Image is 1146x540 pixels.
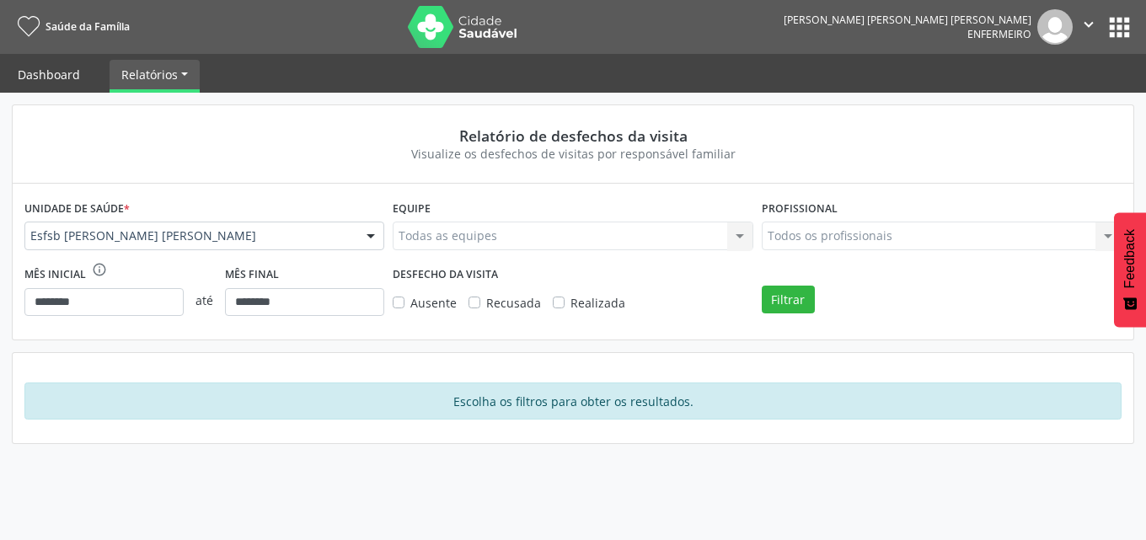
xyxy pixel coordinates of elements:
label: Profissional [762,195,838,222]
div: O intervalo deve ser de no máximo 6 meses [92,262,107,288]
span: Saúde da Família [46,19,130,34]
div: [PERSON_NAME] [PERSON_NAME] [PERSON_NAME] [784,13,1031,27]
span: Feedback [1122,229,1138,288]
a: Dashboard [6,60,92,89]
span: até [184,280,225,321]
label: Equipe [393,195,431,222]
img: img [1037,9,1073,45]
span: Esfsb [PERSON_NAME] [PERSON_NAME] [30,227,350,244]
label: Mês final [225,262,279,288]
button: Feedback - Mostrar pesquisa [1114,212,1146,327]
span: Enfermeiro [967,27,1031,41]
div: Escolha os filtros para obter os resultados. [24,382,1122,420]
i: info_outline [92,262,107,277]
label: Unidade de saúde [24,195,130,222]
span: Relatórios [121,67,178,83]
i:  [1079,15,1098,34]
a: Saúde da Família [12,13,130,40]
button: Filtrar [762,286,815,314]
div: Relatório de desfechos da visita [36,126,1110,145]
button: apps [1105,13,1134,42]
button:  [1073,9,1105,45]
span: Ausente [410,295,457,311]
a: Relatórios [110,60,200,89]
span: Recusada [486,295,541,311]
label: Mês inicial [24,262,86,288]
span: Realizada [570,295,625,311]
div: Visualize os desfechos de visitas por responsável familiar [36,145,1110,163]
label: DESFECHO DA VISITA [393,262,498,288]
